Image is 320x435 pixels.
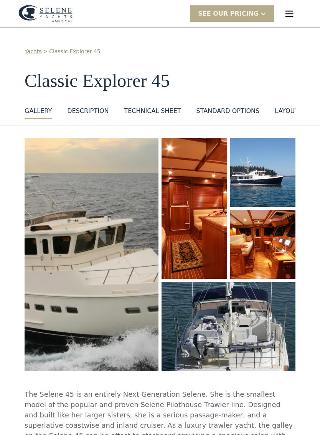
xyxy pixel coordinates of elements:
[162,138,227,279] a: open lightbox
[25,47,42,56] a: Yachts
[162,282,295,370] a: open lightbox
[198,9,259,18] div: SEE Our Pricing
[275,106,299,119] a: layout
[25,71,295,91] h1: Classic Explorer 45
[43,47,48,56] div: >
[275,106,299,116] div: layout
[25,106,52,119] a: GALLERY
[124,106,181,116] div: Technical sheet
[277,2,302,26] div: menu
[67,106,109,116] div: DESCRIPTION
[162,138,227,279] img: 45 foot motor yacht
[162,282,295,370] img: 45 foot motor yacht
[124,106,181,119] a: Technical sheet
[25,106,52,116] div: GALLERY
[25,138,158,370] img: 45 foot motor yacht
[18,5,73,23] img: logo
[230,138,296,207] a: open lightbox
[230,210,296,279] img: 45 foot motor yacht
[230,138,296,207] img: 45 foot motor yacht
[190,5,274,22] div: SEE Our Pricing
[25,138,158,370] a: open lightbox
[196,106,260,116] div: standard options
[230,210,296,279] a: open lightbox
[67,106,109,119] a: DESCRIPTION
[18,5,73,23] a: home
[49,47,100,56] a: Classic Explorer 45
[196,106,260,119] a: standard options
